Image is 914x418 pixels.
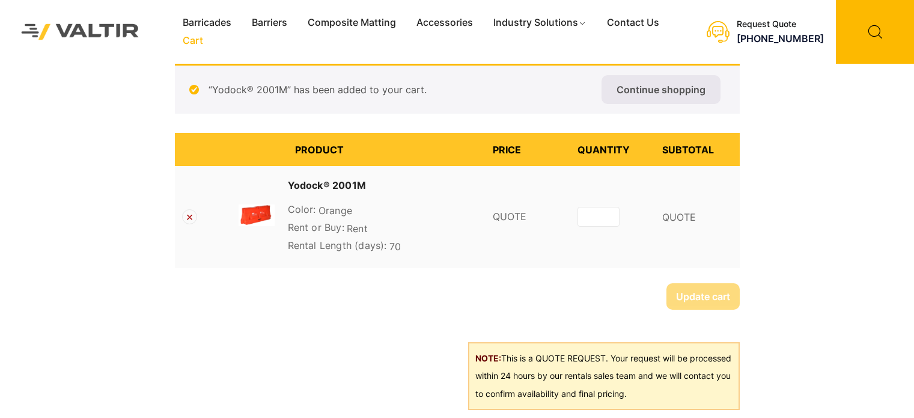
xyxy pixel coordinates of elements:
button: Update cart [666,283,740,310]
input: Product quantity [577,207,620,227]
a: Barricades [172,14,242,32]
th: Product [288,133,486,166]
a: Barriers [242,14,297,32]
img: Valtir Rentals [9,11,151,52]
a: Cart [172,32,213,50]
th: Quantity [570,133,655,166]
p: Rent [288,220,478,238]
p: Orange [288,202,478,220]
a: Continue shopping [602,75,721,104]
a: Yodock® 2001M [288,178,367,192]
a: Industry Solutions [483,14,597,32]
a: Accessories [406,14,483,32]
dt: Color: [288,202,316,217]
div: “Yodock® 2001M” has been added to your cart. [175,64,740,114]
a: Remove Yodock® 2001M from cart [182,209,197,224]
b: NOTE: [475,353,501,363]
td: QUOTE [486,166,570,268]
td: QUOTE [655,166,740,268]
dt: Rental Length (days): [288,238,387,253]
th: Subtotal [655,133,740,166]
dt: Rent or Buy: [288,220,344,235]
a: Contact Us [597,14,669,32]
a: [PHONE_NUMBER] [737,32,824,45]
div: This is a QUOTE REQUEST. Your request will be processed within 24 hours by our rentals sales team... [468,342,739,411]
a: Composite Matting [297,14,406,32]
th: Price [486,133,570,166]
div: Request Quote [737,19,824,29]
